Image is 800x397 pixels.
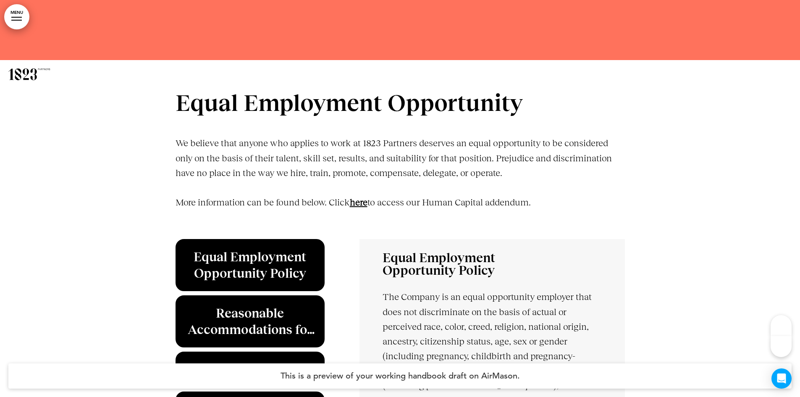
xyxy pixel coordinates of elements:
p: More information can be found below. Click to access our Human Capital addendum. [176,195,625,224]
a: here [350,197,367,208]
h1: Equal Employment Opportunity [176,92,625,115]
h6: Equal Employment Opportunity Policy [185,249,315,281]
h6: Equal Employment Opportunity Policy [383,252,601,277]
h6: Fair Employment [185,361,315,378]
h4: This is a preview of your working handbook draft on AirMason. [8,363,792,389]
p: We believe that anyone who applies to work at 1823 Partners deserves an equal opportunity to be c... [176,136,625,180]
h6: Reasonable Accommodations for Applicants [185,305,315,338]
a: MENU [4,4,29,29]
div: Open Intercom Messenger [771,368,792,389]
